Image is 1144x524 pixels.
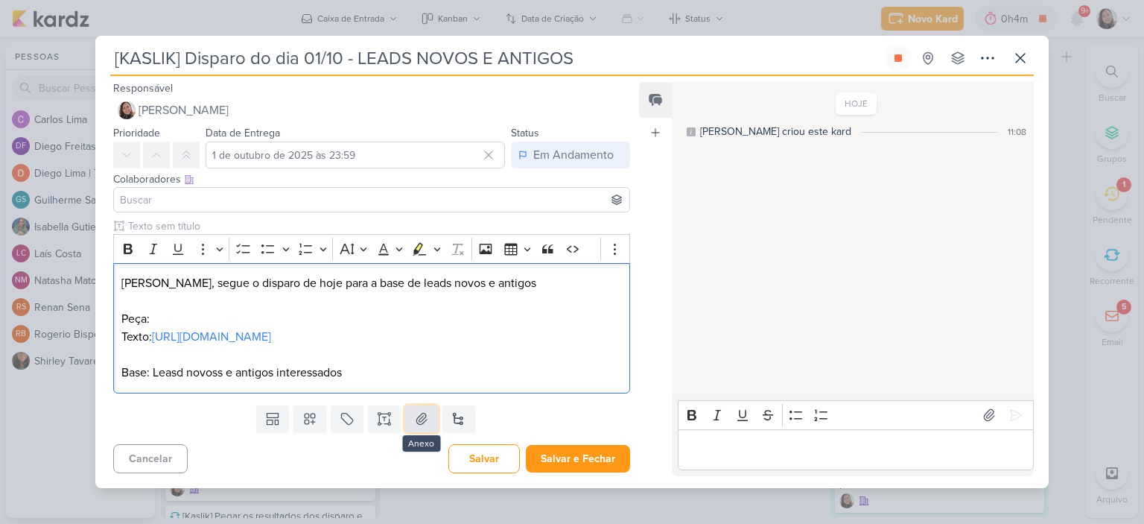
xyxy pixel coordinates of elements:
div: Em Andamento [533,146,614,164]
input: Texto sem título [125,218,630,234]
button: Salvar e Fechar [526,445,630,473]
input: Buscar [117,191,626,209]
button: Cancelar [113,444,188,473]
label: Status [511,127,539,139]
label: Data de Entrega [206,127,280,139]
div: Editor editing area: main [678,429,1034,470]
a: [URL][DOMAIN_NAME] [152,329,271,344]
div: Colaboradores [113,171,630,187]
div: [PERSON_NAME] criou este kard [700,124,851,139]
span: [PERSON_NAME] [139,101,229,119]
div: 11:08 [1008,125,1026,139]
p: Peça: [121,310,622,328]
input: Kard Sem Título [110,45,882,72]
p: Base: Leasd novoss e antigos interessados [121,364,622,382]
p: Texto: [121,328,622,346]
button: Salvar [448,444,520,473]
div: Editor toolbar [113,234,630,263]
div: Editor editing area: main [113,263,630,394]
p: [PERSON_NAME], segue o disparo de hoje para a base de leads novos e antigos [121,274,622,292]
label: Responsável [113,82,173,95]
div: Parar relógio [892,52,904,64]
input: Select a date [206,142,505,168]
button: Em Andamento [511,142,630,168]
div: Anexo [402,435,440,452]
label: Prioridade [113,127,160,139]
img: Sharlene Khoury [118,101,136,119]
button: [PERSON_NAME] [113,97,630,124]
div: Editor toolbar [678,400,1034,429]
